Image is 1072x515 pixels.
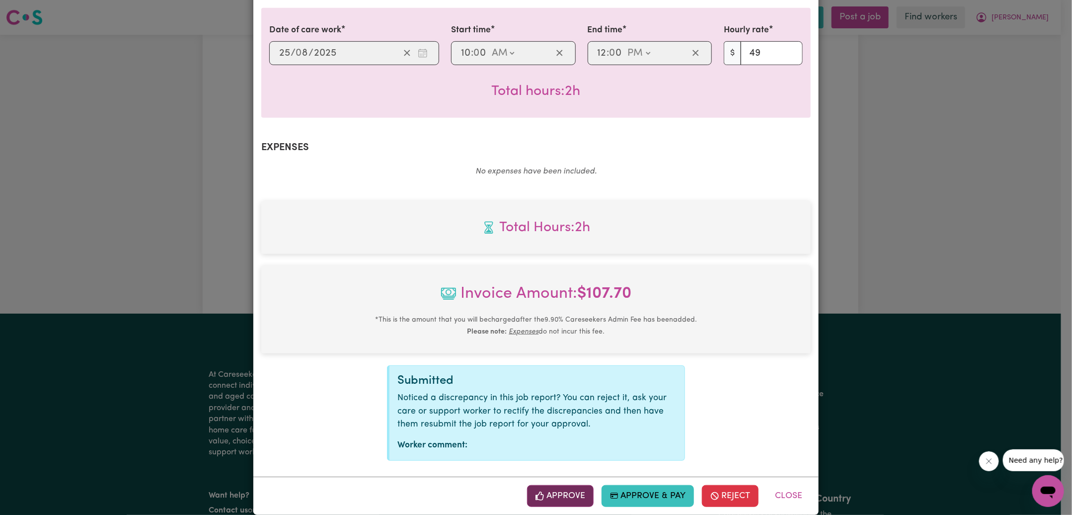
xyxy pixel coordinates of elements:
span: $ [724,41,741,65]
input: -- [597,46,607,61]
u: Expenses [509,328,539,336]
label: Date of care work [269,24,341,37]
span: Submitted [397,375,454,387]
input: -- [279,46,291,61]
label: Hourly rate [724,24,769,37]
button: Close [766,485,811,507]
span: / [308,48,313,59]
input: -- [460,46,471,61]
button: Approve [527,485,594,507]
span: 0 [610,48,615,58]
label: Start time [451,24,491,37]
span: / [291,48,296,59]
input: -- [610,46,623,61]
span: Invoice Amount: [269,282,803,314]
iframe: Button to launch messaging window [1032,475,1064,507]
span: 0 [296,48,302,58]
span: Total hours worked: 2 hours [269,217,803,238]
input: -- [474,46,487,61]
label: End time [588,24,623,37]
p: Noticed a discrepancy in this job report? You can reject it, ask your care or support worker to r... [397,392,677,431]
strong: Worker comment: [397,441,467,449]
button: Enter the date of care work [415,46,431,61]
small: This is the amount that you will be charged after the 9.90 % Careseekers Admin Fee has been added... [375,316,697,336]
input: ---- [313,46,337,61]
span: Total hours worked: 2 hours [492,85,581,98]
button: Reject [702,485,759,507]
iframe: Message from company [1003,449,1064,471]
input: -- [296,46,308,61]
span: 0 [473,48,479,58]
span: : [607,48,610,59]
iframe: Close message [979,451,999,471]
em: No expenses have been included. [475,168,597,175]
b: $ 107.70 [577,286,631,302]
h2: Expenses [261,142,811,154]
button: Clear date [399,46,415,61]
span: : [471,48,473,59]
b: Please note: [467,328,507,336]
button: Approve & Pay [602,485,694,507]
